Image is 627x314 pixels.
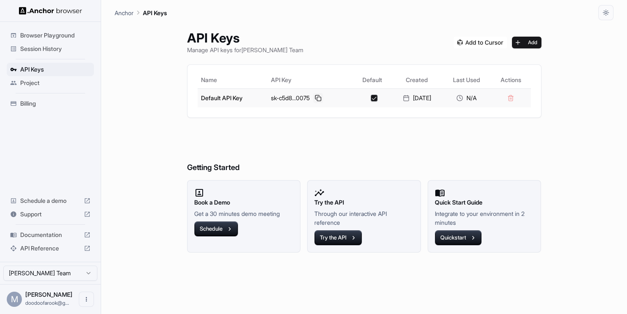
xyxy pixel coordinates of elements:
h6: Getting Started [187,128,541,174]
div: Support [7,208,94,221]
div: API Keys [7,63,94,76]
h1: API Keys [187,30,303,45]
td: Default API Key [198,88,268,107]
img: Anchor Logo [19,7,82,15]
p: Through our interactive API reference [314,209,414,227]
span: Session History [20,45,91,53]
th: Actions [491,72,531,88]
span: Project [20,79,91,87]
div: [DATE] [395,94,439,102]
div: sk-c5d8...0075 [271,93,350,103]
p: API Keys [143,8,167,17]
div: N/A [445,94,488,102]
span: Billing [20,99,91,108]
div: API Reference [7,242,94,255]
h2: Book a Demo [194,198,294,207]
span: Documentation [20,231,80,239]
div: Project [7,76,94,90]
span: Schedule a demo [20,197,80,205]
span: Support [20,210,80,218]
th: Name [198,72,268,88]
span: API Keys [20,65,91,74]
button: Try the API [314,230,362,245]
div: Billing [7,97,94,110]
button: Copy API key [313,93,323,103]
button: Add [512,37,541,48]
button: Quickstart [435,230,482,245]
span: Mike Will [25,291,72,298]
span: API Reference [20,244,80,253]
div: Browser Playground [7,29,94,42]
img: Add anchorbrowser MCP server to Cursor [454,37,507,48]
div: Session History [7,42,94,56]
button: Open menu [79,292,94,307]
p: Get a 30 minutes demo meeting [194,209,294,218]
nav: breadcrumb [115,8,167,17]
th: Created [391,72,442,88]
th: Last Used [442,72,491,88]
th: Default [353,72,391,88]
button: Schedule [194,221,238,237]
div: Documentation [7,228,94,242]
span: Browser Playground [20,31,91,40]
h2: Try the API [314,198,414,207]
h2: Quick Start Guide [435,198,534,207]
th: API Key [268,72,353,88]
div: Schedule a demo [7,194,94,208]
div: M [7,292,22,307]
p: Manage API keys for [PERSON_NAME] Team [187,45,303,54]
p: Anchor [115,8,134,17]
p: Integrate to your environment in 2 minutes [435,209,534,227]
span: doodoofarook@gmail.com [25,300,69,306]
